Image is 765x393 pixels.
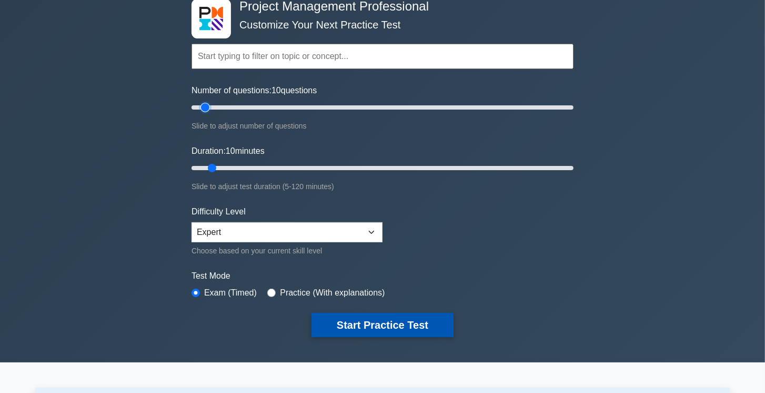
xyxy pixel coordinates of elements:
[192,120,573,132] div: Slide to adjust number of questions
[226,146,235,155] span: 10
[192,270,573,282] label: Test Mode
[192,244,382,257] div: Choose based on your current skill level
[192,84,317,97] label: Number of questions: questions
[192,44,573,69] input: Start typing to filter on topic or concept...
[192,145,265,158] label: Duration: minutes
[311,313,454,337] button: Start Practice Test
[271,86,281,95] span: 10
[204,287,257,299] label: Exam (Timed)
[192,180,573,193] div: Slide to adjust test duration (5-120 minutes)
[280,287,385,299] label: Practice (With explanations)
[192,205,246,218] label: Difficulty Level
